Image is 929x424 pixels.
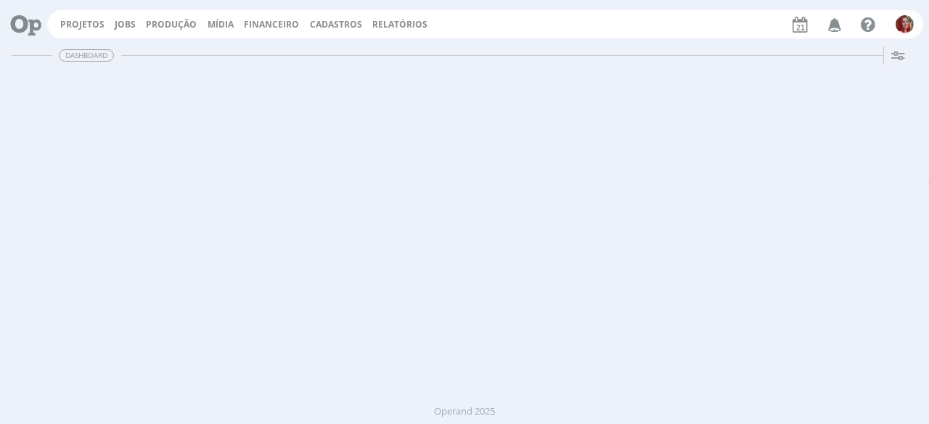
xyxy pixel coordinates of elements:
a: Jobs [115,18,136,30]
span: Cadastros [310,18,362,30]
a: Produção [146,18,197,30]
img: G [896,15,914,33]
button: Financeiro [240,19,303,30]
button: G [895,12,914,37]
a: Mídia [208,18,234,30]
button: Cadastros [306,19,367,30]
span: Dashboard [59,49,114,62]
button: Projetos [56,19,109,30]
button: Mídia [203,19,238,30]
button: Jobs [110,19,140,30]
a: Projetos [60,18,105,30]
button: Produção [142,19,201,30]
button: Relatórios [368,19,432,30]
a: Financeiro [244,18,299,30]
a: Relatórios [372,18,427,30]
